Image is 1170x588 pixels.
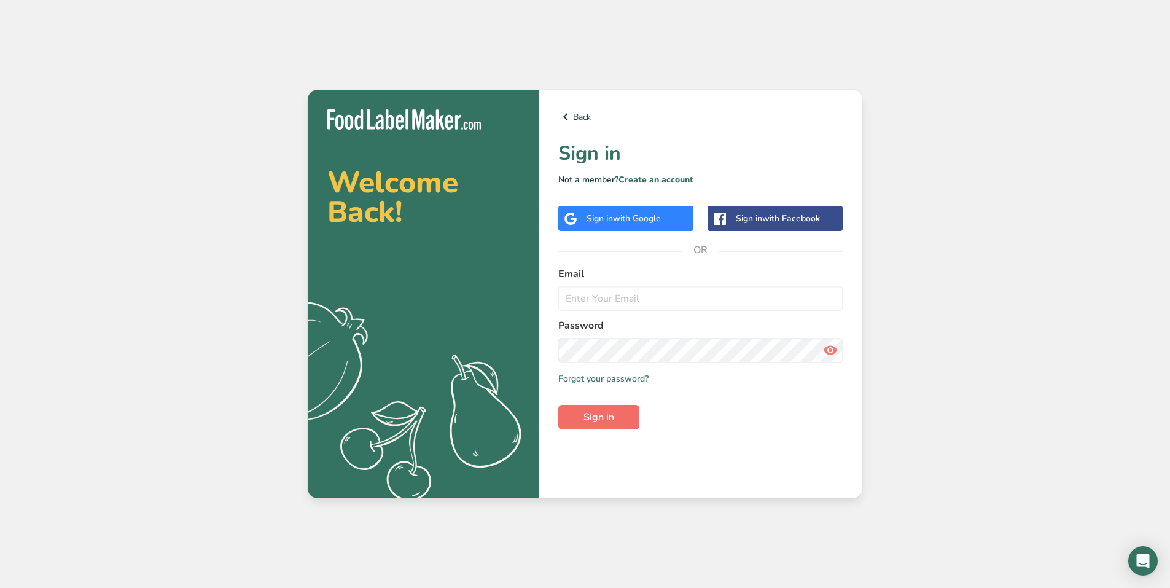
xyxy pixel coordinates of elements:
[558,173,843,186] p: Not a member?
[587,212,661,225] div: Sign in
[327,109,481,130] img: Food Label Maker
[558,405,639,429] button: Sign in
[613,213,661,224] span: with Google
[583,410,614,425] span: Sign in
[558,139,843,168] h1: Sign in
[558,267,843,281] label: Email
[762,213,820,224] span: with Facebook
[558,372,649,385] a: Forgot your password?
[618,174,693,186] a: Create an account
[1128,546,1158,576] div: Open Intercom Messenger
[736,212,820,225] div: Sign in
[558,286,843,311] input: Enter Your Email
[558,109,843,124] a: Back
[327,168,519,227] h2: Welcome Back!
[558,318,843,333] label: Password
[682,232,719,269] span: OR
